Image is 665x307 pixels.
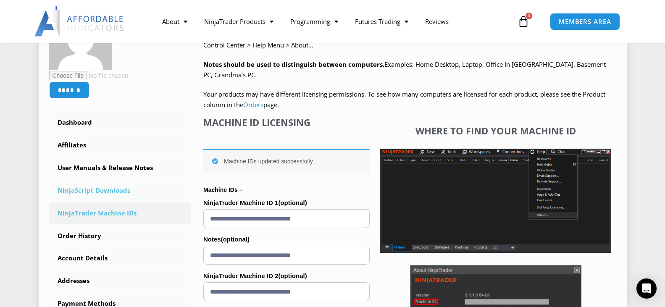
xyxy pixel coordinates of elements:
a: Order History [49,225,191,247]
strong: Notes should be used to distinguish between computers. [203,60,384,68]
img: Screenshot 2025-01-17 1155544 | Affordable Indicators – NinjaTrader [380,149,611,253]
a: Account Details [49,247,191,269]
a: Dashboard [49,112,191,134]
span: MEMBERS AREA [559,18,611,25]
a: Addresses [49,270,191,292]
div: Machine IDs updated successfully. [203,149,370,173]
span: (optional) [278,199,307,206]
span: Your products may have different licensing permissions. To see how many computers are licensed fo... [203,90,605,109]
a: User Manuals & Release Notes [49,157,191,179]
h4: Where to find your Machine ID [380,125,611,136]
a: MEMBERS AREA [550,13,620,30]
a: NinjaTrader Products [196,12,282,31]
img: LogoAI | Affordable Indicators – NinjaTrader [34,6,125,37]
div: Open Intercom Messenger [636,278,657,299]
span: (optional) [221,236,250,243]
nav: Menu [154,12,515,31]
a: Futures Trading [347,12,417,31]
label: NinjaTrader Machine ID 2 [203,270,370,282]
a: NinjaScript Downloads [49,180,191,202]
label: NinjaTrader Machine ID 1 [203,197,370,209]
span: (optional) [278,272,307,279]
span: 0 [526,13,532,19]
span: Examples: Home Desktop, Laptop, Office In [GEOGRAPHIC_DATA], Basement PC, Grandma’s PC. [203,60,606,79]
a: About [154,12,196,31]
a: Orders [243,100,263,109]
a: Affiliates [49,134,191,156]
a: NinjaTrader Machine IDs [49,202,191,224]
label: Notes [203,233,370,246]
h4: Machine ID Licensing [203,117,370,128]
a: 0 [505,9,542,34]
a: Reviews [417,12,457,31]
strong: Machine IDs – [203,186,242,193]
a: Programming [282,12,347,31]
